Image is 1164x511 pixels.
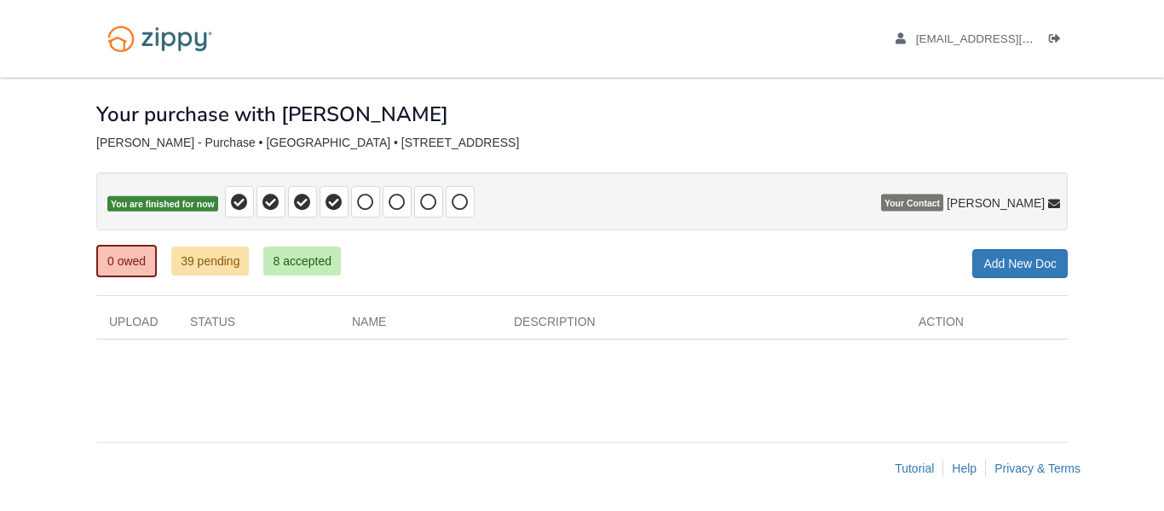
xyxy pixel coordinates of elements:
[895,462,934,475] a: Tutorial
[501,313,906,339] div: Description
[881,195,943,212] span: Your Contact
[171,247,249,276] a: 39 pending
[96,245,157,277] a: 0 owed
[1049,32,1068,49] a: Log out
[896,32,1111,49] a: edit profile
[952,462,977,475] a: Help
[96,17,223,61] img: Logo
[339,313,501,339] div: Name
[107,196,218,212] span: You are finished for now
[263,247,341,276] a: 8 accepted
[947,195,1045,212] span: [PERSON_NAME]
[177,313,339,339] div: Status
[916,32,1111,45] span: esdominy2014@gmail.com
[96,313,177,339] div: Upload
[972,249,1068,278] a: Add New Doc
[96,136,1068,150] div: [PERSON_NAME] - Purchase • [GEOGRAPHIC_DATA] • [STREET_ADDRESS]
[994,462,1080,475] a: Privacy & Terms
[906,313,1068,339] div: Action
[96,103,448,125] h1: Your purchase with [PERSON_NAME]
